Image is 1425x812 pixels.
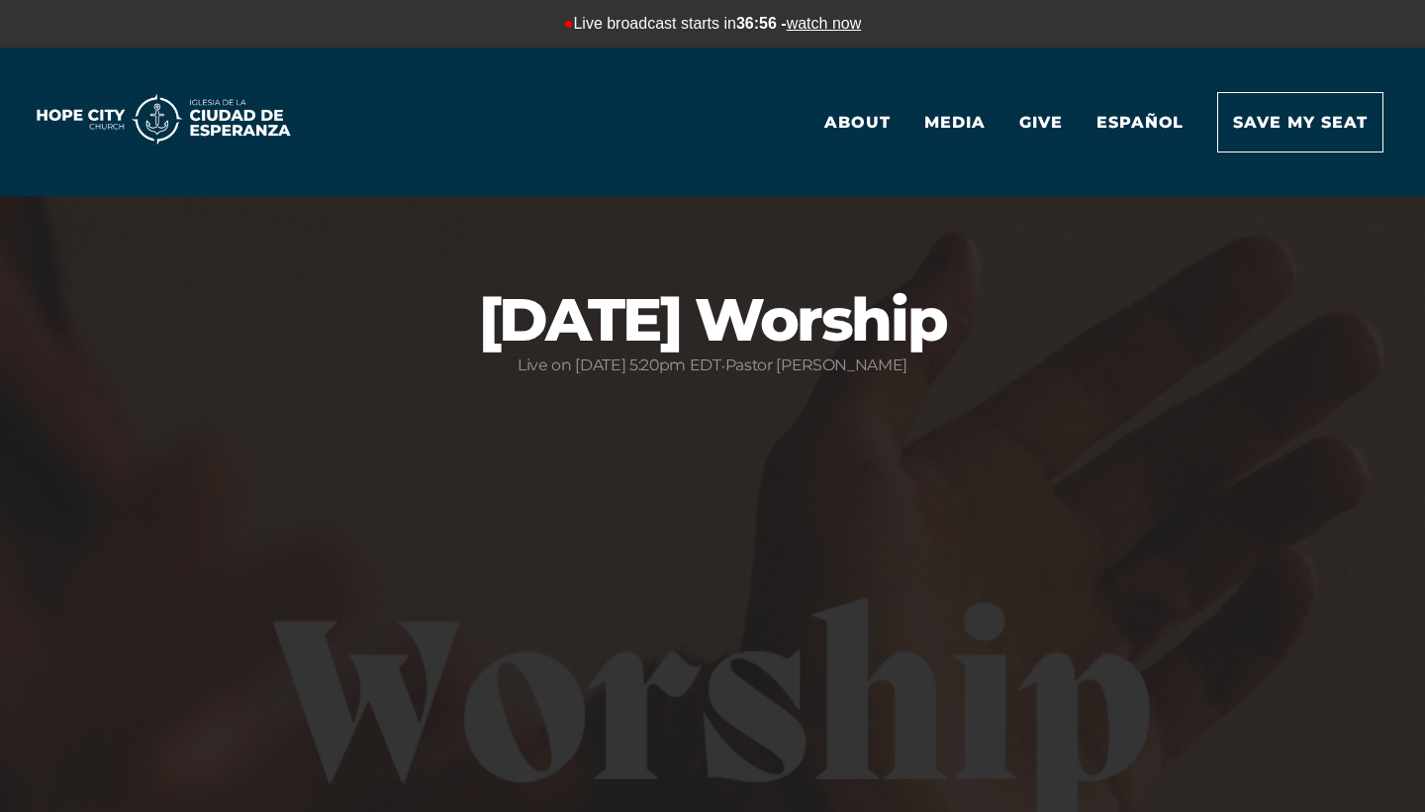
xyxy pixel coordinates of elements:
[721,358,725,373] span: •
[518,355,907,377] span: Live on [DATE] 5:20pm EDT Pastor [PERSON_NAME]
[809,93,905,152] a: About
[20,90,307,149] img: 11035415_1725x350_500.png
[787,15,862,32] a: watch now
[45,290,1380,350] h1: [DATE] Worship
[1217,92,1383,152] a: Save my seat
[1004,93,1078,152] a: Give
[1082,93,1199,152] a: Español
[736,15,759,32] span: 36:
[909,93,1000,152] a: Media
[564,15,574,32] span: ●
[759,15,861,32] span: 56 -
